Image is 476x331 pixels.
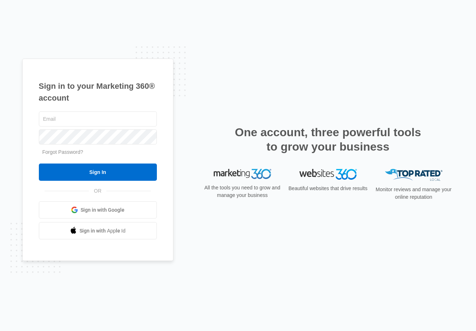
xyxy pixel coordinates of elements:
[385,169,443,181] img: Top Rated Local
[80,227,126,235] span: Sign in with Apple Id
[39,222,157,239] a: Sign in with Apple Id
[299,169,357,179] img: Websites 360
[288,185,368,192] p: Beautiful websites that drive results
[42,149,83,155] a: Forgot Password?
[89,187,106,195] span: OR
[202,184,283,199] p: All the tools you need to grow and manage your business
[81,206,124,214] span: Sign in with Google
[39,164,157,181] input: Sign In
[373,186,454,201] p: Monitor reviews and manage your online reputation
[39,80,157,104] h1: Sign in to your Marketing 360® account
[39,201,157,219] a: Sign in with Google
[233,125,423,154] h2: One account, three powerful tools to grow your business
[39,111,157,127] input: Email
[214,169,271,179] img: Marketing 360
